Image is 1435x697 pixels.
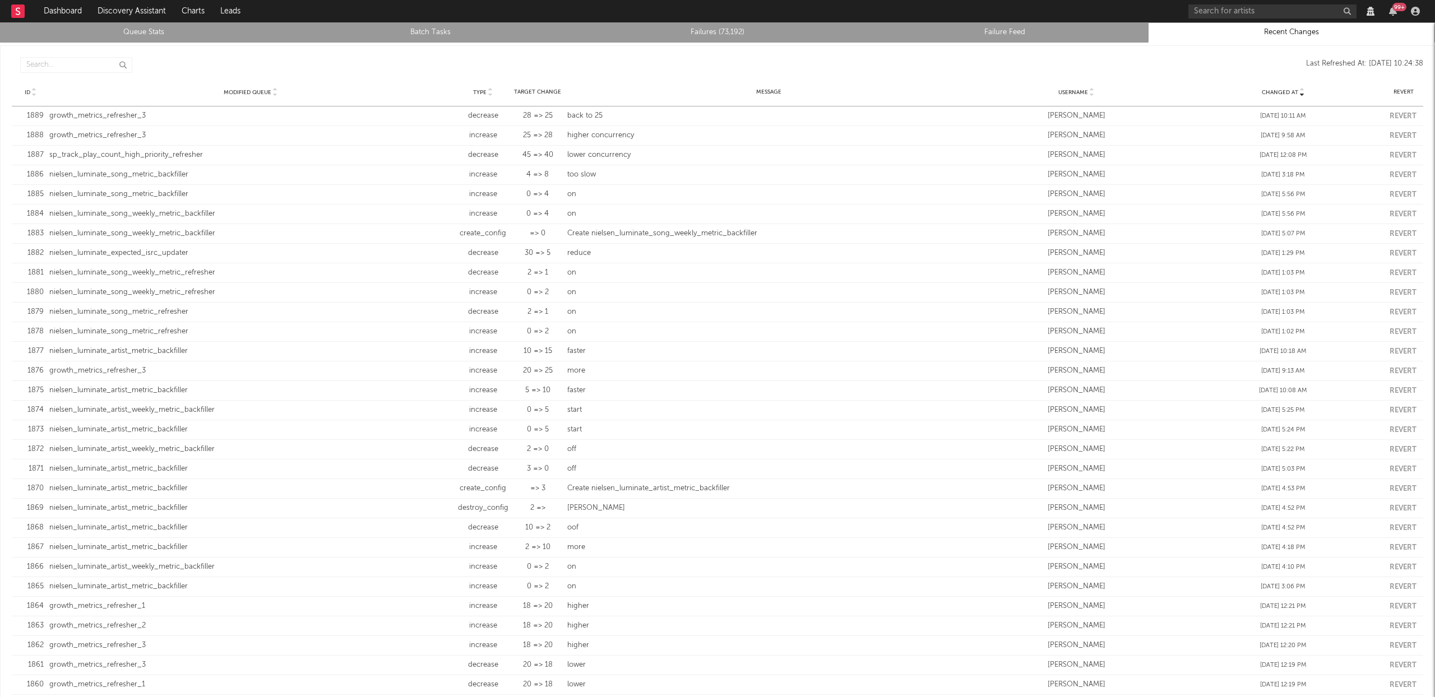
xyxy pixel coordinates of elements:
[975,189,1177,200] div: [PERSON_NAME]
[975,522,1177,533] div: [PERSON_NAME]
[1390,426,1417,434] button: Revert
[17,248,44,259] div: 1882
[17,463,44,475] div: 1871
[458,581,508,592] div: increase
[975,306,1177,318] div: [PERSON_NAME]
[1183,641,1384,650] div: [DATE] 12:20 PM
[1390,583,1417,591] button: Revert
[17,385,44,396] div: 1875
[1183,308,1384,317] div: [DATE] 1:03 PM
[580,26,855,39] a: Failures (73,192)
[1188,4,1357,18] input: Search for artists
[458,483,508,494] div: create_config
[17,640,44,651] div: 1862
[567,659,970,671] div: lower
[1183,210,1384,219] div: [DATE] 5:56 PM
[1183,268,1384,278] div: [DATE] 1:03 PM
[1390,622,1417,630] button: Revert
[458,208,508,220] div: increase
[1390,485,1417,492] button: Revert
[49,601,452,612] div: growth_metrics_refresher_1
[49,385,452,396] div: nielsen_luminate_artist_metric_backfiller
[1390,328,1417,336] button: Revert
[17,267,44,278] div: 1881
[6,26,281,39] a: Queue Stats
[49,110,452,122] div: growth_metrics_refresher_3
[49,659,452,671] div: growth_metrics_refresher_3
[514,88,562,96] div: Target Change
[17,346,44,357] div: 1877
[1183,464,1384,474] div: [DATE] 5:03 PM
[514,424,562,435] div: 0 => 5
[132,57,1423,73] div: Last Refreshed At: [DATE] 10:24:38
[567,620,970,631] div: higher
[1183,190,1384,199] div: [DATE] 5:56 PM
[975,287,1177,298] div: [PERSON_NAME]
[514,561,562,573] div: 0 => 2
[567,169,970,180] div: too slow
[1390,387,1417,394] button: Revert
[1183,131,1384,141] div: [DATE] 9:58 AM
[49,581,452,592] div: nielsen_luminate_artist_metric_backfiller
[1390,230,1417,238] button: Revert
[567,365,970,377] div: more
[514,365,562,377] div: 20 => 25
[49,444,452,455] div: nielsen_luminate_artist_weekly_metric_backfiller
[1390,662,1417,669] button: Revert
[17,365,44,377] div: 1876
[567,640,970,651] div: higher
[1183,484,1384,494] div: [DATE] 4:53 PM
[17,287,44,298] div: 1880
[514,640,562,651] div: 18 => 20
[17,208,44,220] div: 1884
[17,659,44,671] div: 1861
[458,130,508,141] div: increase
[1183,386,1384,396] div: [DATE] 10:08 AM
[1183,347,1384,356] div: [DATE] 10:18 AM
[1390,642,1417,649] button: Revert
[567,130,970,141] div: higher concurrency
[49,248,452,259] div: nielsen_luminate_expected_isrc_updater
[49,287,452,298] div: nielsen_luminate_song_weekly_metric_refresher
[49,228,452,239] div: nielsen_luminate_song_weekly_metric_backfiller
[458,267,508,278] div: decrease
[458,601,508,612] div: increase
[49,463,452,475] div: nielsen_luminate_artist_metric_backfiller
[17,483,44,494] div: 1870
[49,326,452,337] div: nielsen_luminate_song_metric_refresher
[514,659,562,671] div: 20 => 18
[567,542,970,553] div: more
[975,248,1177,259] div: [PERSON_NAME]
[567,110,970,122] div: back to 25
[49,640,452,651] div: growth_metrics_refresher_3
[17,601,44,612] div: 1864
[975,424,1177,435] div: [PERSON_NAME]
[514,150,562,161] div: 45 => 40
[458,306,508,318] div: decrease
[1183,445,1384,454] div: [DATE] 5:22 PM
[1392,3,1406,11] div: 99 +
[49,620,452,631] div: growth_metrics_refresher_2
[49,679,452,690] div: growth_metrics_refresher_1
[458,542,508,553] div: increase
[1183,406,1384,415] div: [DATE] 5:25 PM
[49,208,452,220] div: nielsen_luminate_song_weekly_metric_backfiller
[975,659,1177,671] div: [PERSON_NAME]
[567,601,970,612] div: higher
[17,306,44,318] div: 1879
[1390,368,1417,375] button: Revert
[514,444,562,455] div: 2 => 0
[514,110,562,122] div: 28 => 25
[1183,229,1384,239] div: [DATE] 5:07 PM
[514,326,562,337] div: 0 => 2
[17,189,44,200] div: 1885
[514,620,562,631] div: 18 => 20
[49,306,452,318] div: nielsen_luminate_song_metric_refresher
[1390,132,1417,140] button: Revert
[17,581,44,592] div: 1865
[49,150,452,161] div: sp_track_play_count_high_priority_refresher
[975,444,1177,455] div: [PERSON_NAME]
[567,503,970,514] div: [PERSON_NAME]
[1183,582,1384,592] div: [DATE] 3:06 PM
[17,228,44,239] div: 1883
